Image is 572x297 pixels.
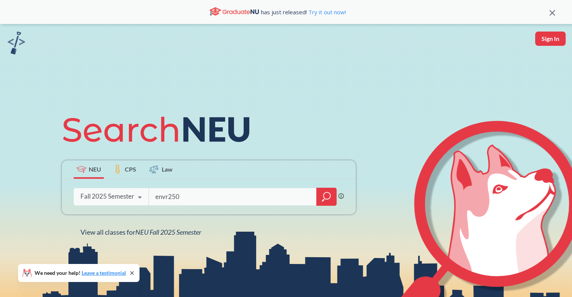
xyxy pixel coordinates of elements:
[135,228,201,236] span: NEU Fall 2025 Semester
[316,188,337,206] div: magnifying glass
[8,32,25,54] img: sandbox logo
[80,228,201,236] span: View all classes for
[261,8,346,16] span: has just released!
[155,189,311,205] input: Class, professor, course number, "phrase"
[89,165,101,173] span: NEU
[322,191,331,202] svg: magnifying glass
[35,270,126,276] span: We need your help!
[307,8,346,16] a: Try it out now!
[535,32,566,46] button: Sign In
[80,192,134,201] div: Fall 2025 Semester
[8,32,25,57] a: sandbox logo
[82,270,126,276] a: Leave a testimonial
[125,165,136,173] span: CPS
[162,165,173,173] span: Law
